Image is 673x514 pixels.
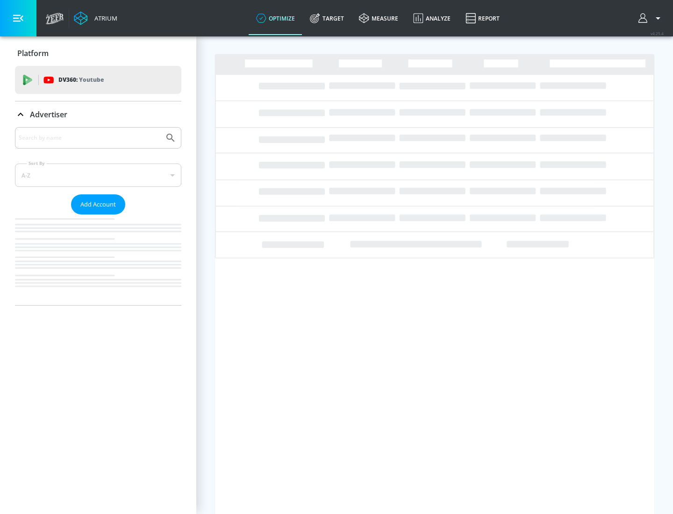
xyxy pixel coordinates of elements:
span: Add Account [80,199,116,210]
span: v 4.25.4 [651,31,664,36]
p: Youtube [79,75,104,85]
a: Analyze [406,1,458,35]
div: Atrium [91,14,117,22]
div: Advertiser [15,127,181,305]
a: Report [458,1,507,35]
div: A-Z [15,164,181,187]
a: optimize [249,1,302,35]
nav: list of Advertiser [15,214,181,305]
label: Sort By [27,160,47,166]
p: Advertiser [30,109,67,120]
div: Advertiser [15,101,181,128]
p: DV360: [58,75,104,85]
p: Platform [17,48,49,58]
button: Add Account [71,194,125,214]
a: Target [302,1,351,35]
a: measure [351,1,406,35]
input: Search by name [19,132,160,144]
div: DV360: Youtube [15,66,181,94]
a: Atrium [74,11,117,25]
div: Platform [15,40,181,66]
